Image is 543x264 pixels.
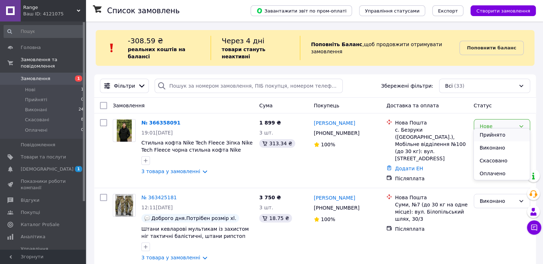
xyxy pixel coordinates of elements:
input: Пошук за номером замовлення, ПІБ покупця, номером телефону, Email, номером накладної [155,79,343,93]
li: Скасовано [474,154,529,167]
b: товари стануть неактивні [222,47,265,59]
a: № 363425181 [141,195,177,200]
span: Збережені фільтри: [381,82,433,89]
span: 3 750 ₴ [259,195,281,200]
button: Експорт [432,5,464,16]
span: Товари та послуги [21,154,66,160]
a: Штани кевларові мультикам із захистом ніг тактичні балістичні, штани рипстоп multicam камуфляжні ... [141,226,249,253]
span: Фільтри [114,82,135,89]
div: [PHONE_NUMBER] [312,128,361,138]
img: Фото товару [115,194,133,216]
span: Нові [25,87,35,93]
a: Стильна кофта Nike Tech Fleece Зіпка Nike Tech Fleece чорна стильна кофта Nike Tech Тепла кофта N... [141,140,252,160]
span: 0 [81,97,84,103]
div: , щоб продовжити отримувати замовлення [300,36,459,60]
span: 1 [75,166,82,172]
button: Створити замовлення [471,5,536,16]
span: 100% [321,216,335,222]
a: 3 товара у замовленні [141,168,200,174]
a: [PERSON_NAME] [314,194,355,201]
span: Замовлення [21,75,50,82]
div: с. Безруки ([GEOGRAPHIC_DATA].), Мобільне відділення №100 (до 30 кг): вул. [STREET_ADDRESS] [395,126,468,162]
div: [PHONE_NUMBER] [312,203,361,213]
span: Доброго дня.Потрібен розмір xl. [151,215,236,221]
a: 3 товара у замовленні [141,255,200,260]
a: [PERSON_NAME] [314,119,355,127]
span: Range [23,4,77,11]
span: Доставка та оплата [386,103,439,108]
span: 3 шт. [259,205,273,210]
span: 1 899 ₴ [259,120,281,126]
span: Замовлення [113,103,145,108]
span: [DEMOGRAPHIC_DATA] [21,166,74,172]
b: Поповніть Баланс [311,41,362,47]
li: Прийнято [474,128,529,141]
span: Повідомлення [21,142,55,148]
b: реальних коштів на балансі [128,47,185,59]
img: :exclamation: [106,43,117,53]
li: Оплачено [474,167,529,180]
span: 3 шт. [259,130,273,136]
span: Відгуки [21,197,39,204]
span: Завантажити звіт по пром-оплаті [256,8,346,14]
span: Виконані [25,107,47,113]
img: :speech_balloon: [144,215,150,221]
div: Нове [480,122,516,130]
span: Через 4 дні [222,36,265,45]
span: 1 [81,87,84,93]
input: Пошук [4,25,84,38]
div: Нова Пошта [395,194,468,201]
span: Створити замовлення [476,8,530,14]
div: Післяплата [395,225,468,233]
span: Статус [474,103,492,108]
span: Головна [21,44,41,51]
div: Післяплата [395,175,468,182]
span: Покупець [314,103,339,108]
h1: Список замовлень [107,6,180,15]
a: № 366358091 [141,120,180,126]
span: 0 [81,127,84,133]
img: Фото товару [117,119,131,142]
span: Всі [445,82,453,89]
span: 19:01[DATE] [141,130,173,136]
span: 12:11[DATE] [141,205,173,210]
div: Ваш ID: 4121075 [23,11,86,17]
span: Cума [259,103,272,108]
div: Нова Пошта [395,119,468,126]
a: Створити замовлення [463,8,536,13]
span: Управління статусами [365,8,419,14]
span: Покупці [21,209,40,216]
span: (33) [454,83,464,89]
div: 313.34 ₴ [259,139,295,148]
a: Фото товару [113,194,136,217]
div: Суми, №7 (до 30 кг на одне місце): вул. Білопільський шлях, 30/3 [395,201,468,223]
span: 1 [75,75,82,82]
span: Аналітика [21,234,45,240]
span: Оплачені [25,127,47,133]
button: Завантажити звіт по пром-оплаті [251,5,352,16]
div: 18.75 ₴ [259,214,292,223]
span: 24 [79,107,84,113]
span: Скасовані [25,117,49,123]
span: -308.59 ₴ [128,36,163,45]
div: Виконано [480,197,516,205]
span: 100% [321,142,335,147]
span: Прийняті [25,97,47,103]
a: Додати ЕН [395,166,423,171]
a: Поповнити баланс [459,41,524,55]
button: Управління статусами [359,5,425,16]
span: Замовлення та повідомлення [21,57,86,69]
b: Поповнити баланс [467,45,516,50]
span: Каталог ProSale [21,221,59,228]
button: Чат з покупцем [527,220,541,235]
span: Управління сайтом [21,246,66,259]
a: Фото товару [113,119,136,142]
span: Показники роботи компанії [21,178,66,191]
span: Експорт [438,8,458,14]
span: 8 [81,117,84,123]
li: Виконано [474,141,529,154]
